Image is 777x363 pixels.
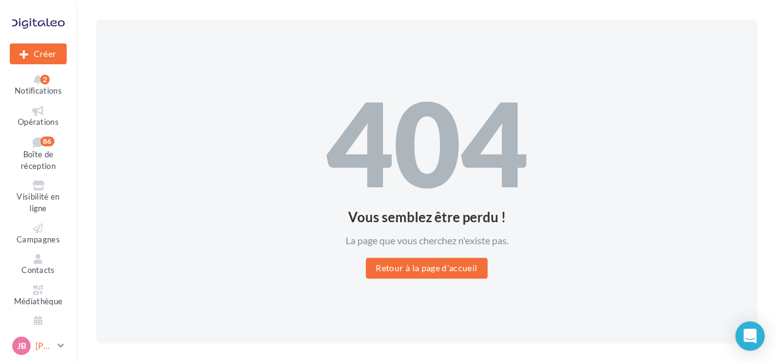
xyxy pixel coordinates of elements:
a: Opérations [10,103,67,130]
a: Visibilité en ligne [10,178,67,215]
div: Open Intercom Messenger [735,321,765,351]
button: Notifications 2 [10,72,67,99]
span: Visibilité en ligne [17,192,59,214]
a: Campagnes [10,221,67,247]
div: Vous semblez être perdu ! [326,211,528,224]
div: Nouvelle campagne [10,43,67,64]
span: Contacts [21,265,55,275]
a: Calendrier [10,313,67,340]
a: JB [PERSON_NAME] [10,334,67,357]
span: Opérations [18,117,59,127]
span: Médiathèque [14,296,63,306]
div: 86 [40,137,54,146]
a: Contacts [10,252,67,278]
button: Créer [10,43,67,64]
a: Médiathèque [10,283,67,309]
a: Boîte de réception86 [10,134,67,173]
p: [PERSON_NAME] [35,340,53,352]
button: Retour à la page d'accueil [366,258,487,279]
span: Campagnes [17,234,60,244]
span: Boîte de réception [21,150,56,171]
span: JB [17,340,26,352]
div: La page que vous cherchez n'existe pas. [326,234,528,248]
div: 404 [326,84,528,201]
span: Notifications [15,86,62,95]
div: 2 [40,75,50,84]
